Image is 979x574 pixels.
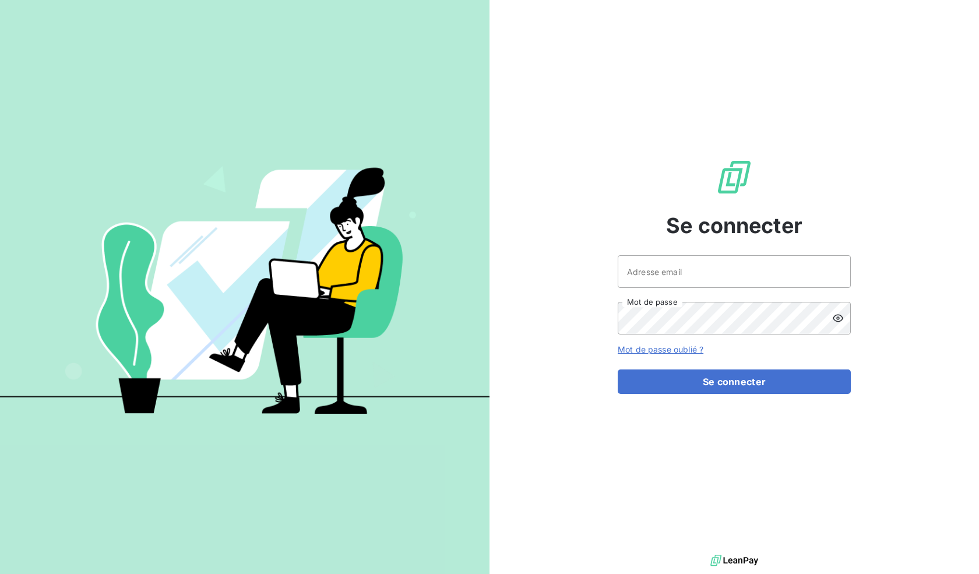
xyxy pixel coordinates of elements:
input: placeholder [618,255,851,288]
img: Logo LeanPay [716,159,753,196]
span: Se connecter [666,210,802,241]
button: Se connecter [618,369,851,394]
img: logo [710,552,758,569]
a: Mot de passe oublié ? [618,344,703,354]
